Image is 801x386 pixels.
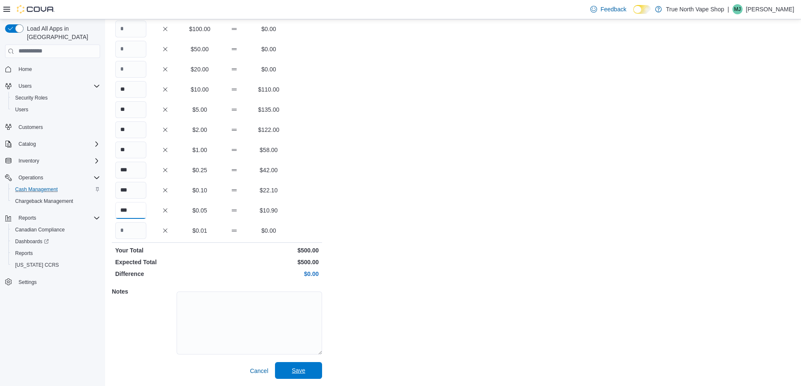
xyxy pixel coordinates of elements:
[8,259,103,271] button: [US_STATE] CCRS
[184,65,215,74] p: $20.00
[115,258,215,266] p: Expected Total
[15,186,58,193] span: Cash Management
[219,258,319,266] p: $500.00
[17,5,55,13] img: Cova
[115,162,146,179] input: Quantity
[12,184,100,194] span: Cash Management
[184,126,215,134] p: $2.00
[587,1,629,18] a: Feedback
[15,226,65,233] span: Canadian Compliance
[15,173,100,183] span: Operations
[184,105,215,114] p: $5.00
[15,64,100,74] span: Home
[19,66,32,73] span: Home
[600,5,626,13] span: Feedback
[2,276,103,288] button: Settings
[15,198,73,205] span: Chargeback Management
[15,139,100,149] span: Catalog
[15,81,35,91] button: Users
[19,158,39,164] span: Inventory
[19,215,36,221] span: Reports
[12,260,100,270] span: Washington CCRS
[115,61,146,78] input: Quantity
[12,260,62,270] a: [US_STATE] CCRS
[253,146,284,154] p: $58.00
[19,141,36,147] span: Catalog
[253,25,284,33] p: $0.00
[15,213,40,223] button: Reports
[12,93,100,103] span: Security Roles
[2,63,103,75] button: Home
[2,138,103,150] button: Catalog
[15,156,100,166] span: Inventory
[184,226,215,235] p: $0.01
[253,166,284,174] p: $42.00
[12,196,100,206] span: Chargeback Management
[184,85,215,94] p: $10.00
[19,174,43,181] span: Operations
[8,104,103,116] button: Users
[115,182,146,199] input: Quantity
[253,45,284,53] p: $0.00
[19,124,43,131] span: Customers
[15,95,48,101] span: Security Roles
[246,362,272,379] button: Cancel
[219,246,319,255] p: $500.00
[12,225,68,235] a: Canadian Compliance
[2,121,103,133] button: Customers
[15,121,100,132] span: Customers
[115,41,146,58] input: Quantity
[184,206,215,215] p: $0.05
[115,21,146,37] input: Quantity
[8,247,103,259] button: Reports
[253,126,284,134] p: $122.00
[253,85,284,94] p: $110.00
[8,224,103,236] button: Canadian Compliance
[12,93,51,103] a: Security Roles
[253,226,284,235] p: $0.00
[15,81,100,91] span: Users
[115,222,146,239] input: Quantity
[115,246,215,255] p: Your Total
[15,173,47,183] button: Operations
[184,45,215,53] p: $50.00
[115,270,215,278] p: Difference
[292,366,305,375] span: Save
[12,236,52,247] a: Dashboards
[24,24,100,41] span: Load All Apps in [GEOGRAPHIC_DATA]
[15,238,49,245] span: Dashboards
[12,248,36,258] a: Reports
[219,270,319,278] p: $0.00
[112,283,175,300] h5: Notes
[115,142,146,158] input: Quantity
[8,236,103,247] a: Dashboards
[2,172,103,184] button: Operations
[115,121,146,138] input: Quantity
[12,196,77,206] a: Chargeback Management
[15,262,59,268] span: [US_STATE] CCRS
[15,139,39,149] button: Catalog
[15,122,46,132] a: Customers
[15,250,33,257] span: Reports
[19,279,37,286] span: Settings
[8,92,103,104] button: Security Roles
[275,362,322,379] button: Save
[15,277,40,287] a: Settings
[732,4,743,14] div: Michael James Kozlof
[115,101,146,118] input: Quantity
[15,64,35,74] a: Home
[15,277,100,287] span: Settings
[15,106,28,113] span: Users
[2,155,103,167] button: Inventory
[115,81,146,98] input: Quantity
[633,5,651,14] input: Dark Mode
[12,184,61,194] a: Cash Management
[184,186,215,194] p: $0.10
[250,367,268,375] span: Cancel
[253,105,284,114] p: $135.00
[253,206,284,215] p: $10.90
[12,225,100,235] span: Canadian Compliance
[12,105,100,115] span: Users
[746,4,794,14] p: [PERSON_NAME]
